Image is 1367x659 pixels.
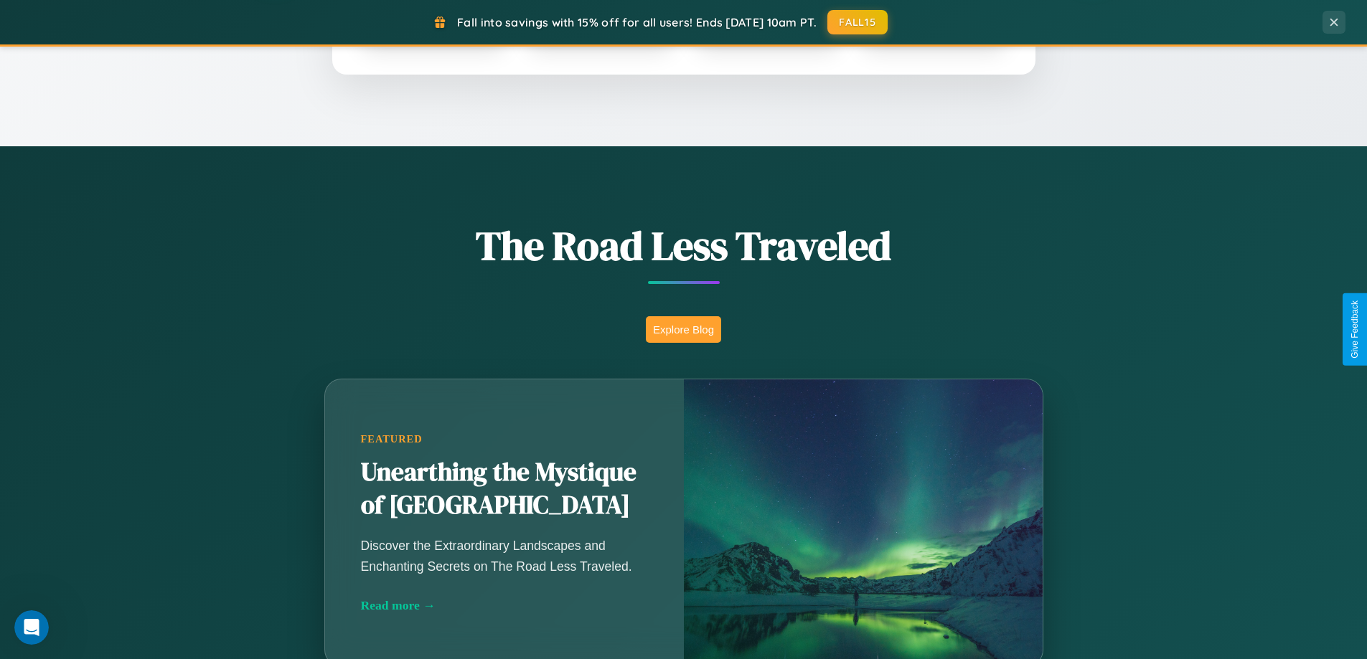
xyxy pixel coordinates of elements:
div: Give Feedback [1350,300,1360,359]
span: Fall into savings with 15% off for all users! Ends [DATE] 10am PT. [457,15,817,29]
p: Discover the Extraordinary Landscapes and Enchanting Secrets on The Road Less Traveled. [361,536,648,576]
button: FALL15 [827,10,888,34]
div: Read more → [361,598,648,613]
h1: The Road Less Traveled [253,218,1114,273]
button: Explore Blog [646,316,721,343]
div: Featured [361,433,648,445]
h2: Unearthing the Mystique of [GEOGRAPHIC_DATA] [361,456,648,522]
iframe: Intercom live chat [14,610,49,645]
